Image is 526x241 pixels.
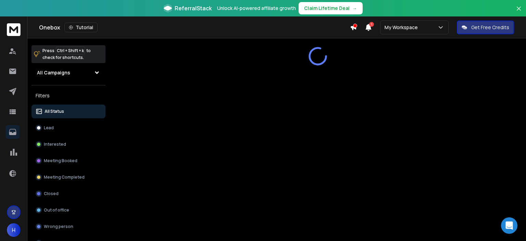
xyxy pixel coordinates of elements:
[369,22,374,27] span: 1
[32,91,105,100] h3: Filters
[39,23,350,32] div: Onebox
[44,158,77,164] p: Meeting Booked
[217,5,296,12] p: Unlock AI-powered affiliate growth
[64,23,98,32] button: Tutorial
[32,203,105,217] button: Out of office
[457,21,514,34] button: Get Free Credits
[44,125,54,131] p: Lead
[44,142,66,147] p: Interested
[32,137,105,151] button: Interested
[56,47,85,55] span: Ctrl + Shift + k
[175,4,212,12] span: ReferralStack
[501,217,517,234] div: Open Intercom Messenger
[7,223,21,237] button: H
[385,24,421,31] p: My Workspace
[44,174,85,180] p: Meeting Completed
[32,66,105,80] button: All Campaigns
[32,105,105,118] button: All Status
[44,224,73,229] p: Wrong person
[44,207,69,213] p: Out of office
[45,109,64,114] p: All Status
[32,220,105,233] button: Wrong person
[352,5,357,12] span: →
[32,187,105,201] button: Closed
[37,69,70,76] h1: All Campaigns
[42,47,91,61] p: Press to check for shortcuts.
[514,4,523,21] button: Close banner
[32,170,105,184] button: Meeting Completed
[32,154,105,168] button: Meeting Booked
[299,2,363,14] button: Claim Lifetime Deal→
[32,121,105,135] button: Lead
[44,191,59,196] p: Closed
[471,24,509,31] p: Get Free Credits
